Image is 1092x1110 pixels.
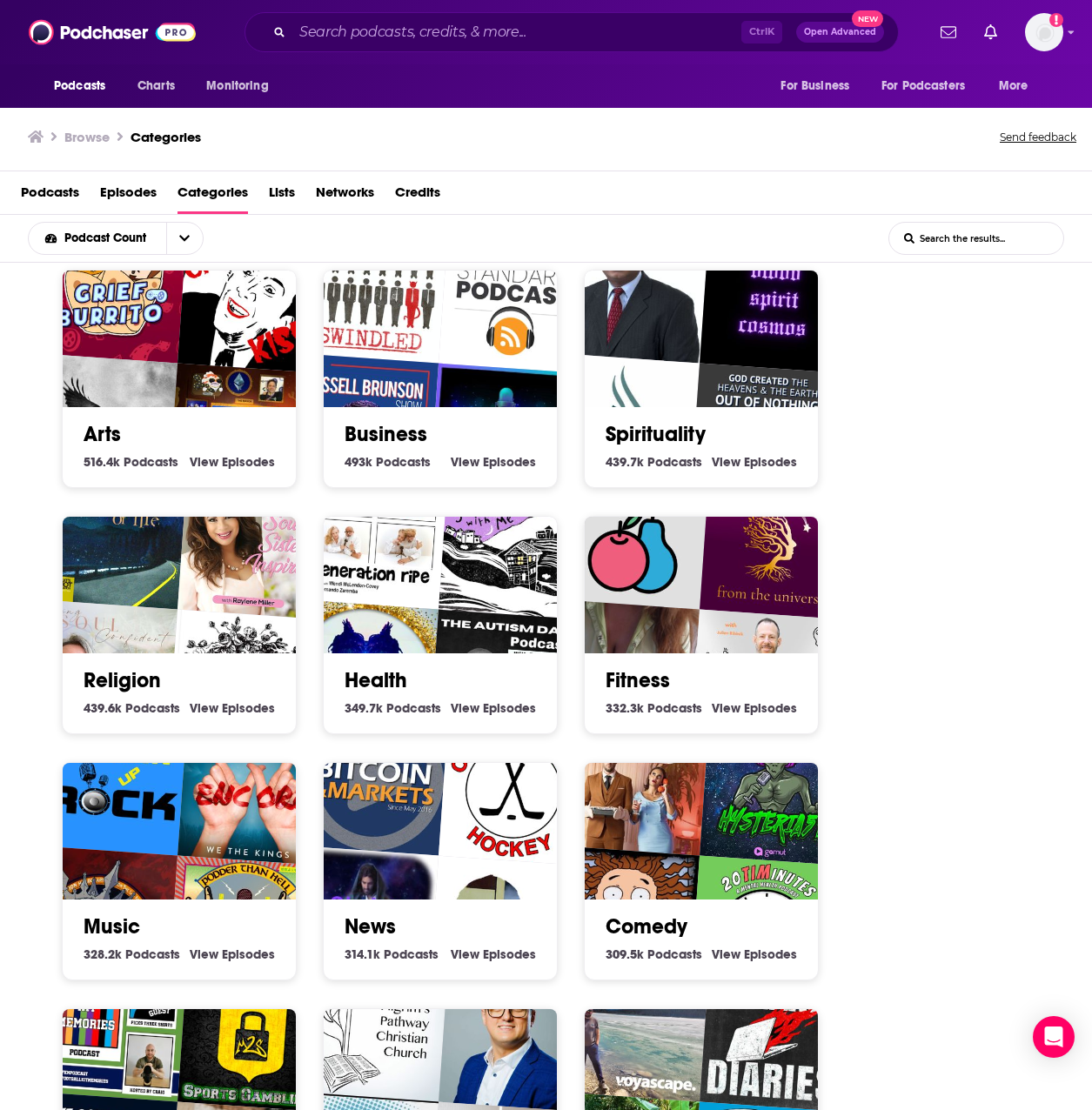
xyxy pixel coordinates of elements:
a: View Arts Episodes [190,454,275,470]
a: Categories [131,129,201,145]
a: View Religion Episodes [190,700,275,716]
span: Podcast Count [64,232,152,244]
span: 309.5k [606,946,644,962]
span: More [999,74,1028,98]
a: Fitness [606,667,670,693]
a: 349.7k Health Podcasts [345,700,441,716]
span: View [190,700,218,716]
span: Episodes [483,454,536,470]
span: Podcasts [647,454,702,470]
span: View [712,700,740,716]
a: 309.5k Comedy Podcasts [606,946,702,962]
a: 439.7k Spirituality Podcasts [606,454,702,470]
a: View Comedy Episodes [712,946,797,962]
div: Winging It Travel Podcast [560,953,710,1102]
span: 328.2k [84,946,122,962]
a: 314.1k News Podcasts [345,946,439,962]
span: Categories [178,178,248,214]
button: open menu [42,70,128,103]
a: 493k Business Podcasts [345,454,431,470]
a: View News Episodes [451,946,536,962]
span: 439.6k [84,700,122,716]
span: Episodes [744,454,797,470]
span: New [852,10,883,27]
a: 439.6k Religion Podcasts [84,700,180,716]
span: Episodes [744,946,797,962]
img: Off the Wall Hockey Show [439,716,588,866]
button: open menu [987,70,1050,103]
img: Identidad en Tiempo Difícil [560,213,710,363]
a: Networks [316,178,374,214]
a: Charts [126,70,185,103]
button: open menu [29,232,166,244]
img: Swindled [299,213,449,363]
img: Podchaser - Follow, Share and Rate Podcasts [29,16,196,49]
a: Health [345,667,407,693]
a: Episodes [100,178,157,214]
a: Arts [84,421,121,447]
span: View [712,946,740,962]
img: Blood, Spirit, Cosmos [700,224,849,373]
div: Bitcoin & Markets [299,706,449,856]
a: Credits [395,178,440,214]
span: Podcasts [54,74,105,98]
span: Episodes [483,946,536,962]
button: open menu [166,223,203,254]
button: Send feedback [995,125,1082,150]
div: Hysteria 51 [700,716,849,866]
img: One Third of Life [38,460,188,610]
div: Pilgrim's Pathway Ministries [299,953,449,1102]
img: Maintenance Phase [560,460,710,610]
img: Your Mom & Dad [560,706,710,856]
img: Football Kit Memories [38,953,188,1102]
span: Podcasts [125,700,180,716]
button: open menu [870,70,990,103]
span: View [190,454,218,470]
div: Open Intercom Messenger [1033,1016,1075,1058]
span: Episodes [222,946,275,962]
span: Podcasts [21,178,79,214]
div: GENERATION RIPE [299,460,449,610]
span: Logged in as amaclellan [1025,13,1063,51]
span: 332.3k [606,700,644,716]
div: Cage's Kiss: The Nicolas Cage Podcast [178,224,327,373]
span: For Podcasters [881,74,965,98]
span: View [451,946,479,962]
span: View [190,946,218,962]
a: Spirituality [606,421,706,447]
a: Comedy [606,913,687,939]
img: Grief Burrito Gaming Podcast [38,213,188,363]
a: Show notifications dropdown [977,17,1004,47]
a: Music [84,913,140,939]
span: Podcasts [124,454,178,470]
a: Lists [269,178,295,214]
span: 493k [345,454,372,470]
img: The Bitcoin Standard Podcast [439,224,588,373]
img: from the universe [700,470,849,619]
button: open menu [768,70,871,103]
a: 332.3k Fitness Podcasts [606,700,702,716]
img: Growin' Up Rock [38,706,188,856]
span: 439.7k [606,454,644,470]
span: Open Advanced [804,28,876,37]
a: View Fitness Episodes [712,700,797,716]
span: For Business [780,74,849,98]
div: WTK: Encore [178,716,327,866]
img: Soulsister Inspired Podcast [178,470,327,619]
a: View Business Episodes [451,454,536,470]
button: open menu [194,70,291,103]
span: 516.4k [84,454,120,470]
span: Podcasts [376,454,431,470]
